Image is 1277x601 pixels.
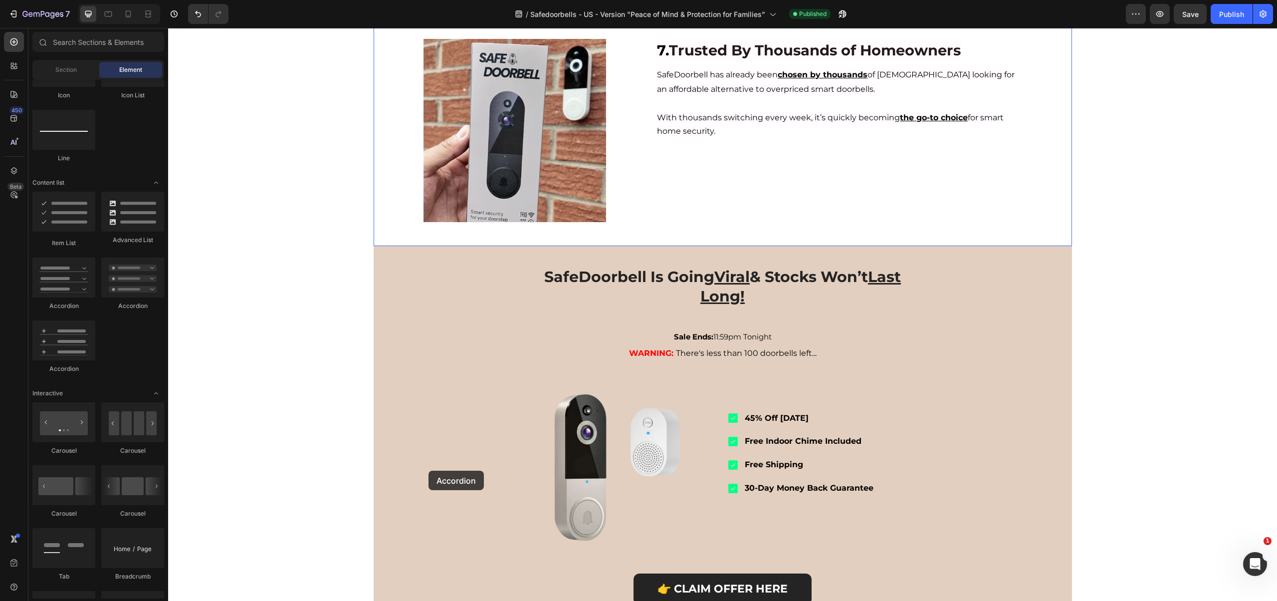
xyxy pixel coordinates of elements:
div: Icon List [101,91,164,100]
span: Save [1182,10,1199,18]
div: Accordion [32,364,95,373]
div: Publish [1219,9,1244,19]
span: Section [55,65,77,74]
span: Safedoorbells - US - Version "Peace of Mind & Protection for Families" [530,9,765,19]
div: 450 [9,106,24,114]
button: 7 [4,4,74,24]
div: Undo/Redo [188,4,228,24]
div: Carousel [32,509,95,518]
span: Published [799,9,827,18]
button: Save [1174,4,1207,24]
button: Publish [1211,4,1253,24]
iframe: Design area [168,28,1277,601]
span: Toggle open [148,385,164,401]
div: Beta [7,183,24,191]
div: Accordion [101,301,164,310]
div: Advanced List [101,236,164,245]
div: Line [32,154,95,163]
span: Interactive [32,389,63,398]
div: Icon [32,91,95,100]
span: Toggle open [148,175,164,191]
div: Carousel [101,446,164,455]
div: Breadcrumb [101,572,164,581]
div: Item List [32,239,95,248]
p: 7 [65,8,70,20]
input: Search Sections & Elements [32,32,164,52]
div: Carousel [101,509,164,518]
span: 1 [1264,537,1272,545]
div: Tab [32,572,95,581]
span: Content list [32,178,64,187]
span: Element [119,65,142,74]
div: Accordion [32,301,95,310]
iframe: Intercom live chat [1243,552,1267,576]
div: Carousel [32,446,95,455]
span: / [526,9,528,19]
